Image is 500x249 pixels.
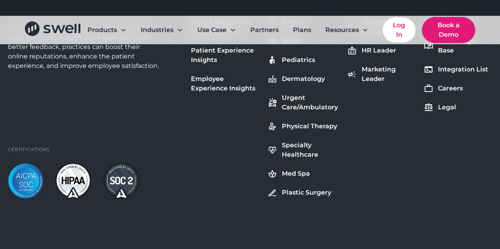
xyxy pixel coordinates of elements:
[438,84,463,93] div: Careers
[422,101,492,114] a: Legal
[422,35,492,57] a: Knowledge Base
[197,25,226,35] div: Use Case
[361,65,414,84] div: Marketing Leader
[438,65,488,74] div: Integration List
[281,93,338,112] div: Urgent Care/Ambulatory
[8,146,49,153] div: Certifications
[281,122,337,131] div: Physical Therapy
[134,22,189,38] div: Industries
[422,63,492,76] a: Integration List
[422,17,475,43] a: Book a Demo
[266,54,339,66] a: Pediatrics
[87,25,117,35] div: Products
[25,21,81,39] a: home
[81,22,133,38] div: Products
[55,163,91,199] img: hipaa-light.png
[266,139,339,161] a: Specialty Healthcare
[189,44,259,66] a: Patient Experience Insights
[191,74,258,93] div: Employee Experience Insights
[319,22,375,38] div: Resources
[281,74,325,84] div: Dermatology
[281,169,309,178] div: Med Spa
[438,36,491,55] div: Knowledge Base
[189,73,259,95] a: Employee Experience Insights
[266,120,339,133] a: Physical Therapy
[281,140,338,159] div: Specialty Healthcare
[438,103,456,112] div: Legal
[141,25,174,35] div: Industries
[383,17,415,43] a: Log In
[281,55,315,65] div: Pediatrics
[191,22,242,38] div: Use Case
[191,46,258,65] div: Patient Experience Insights
[345,63,415,85] a: Marketing Leader
[8,23,159,71] div: Swell automatically gathers private and public feedback from patients and employees. With better ...
[266,73,339,85] a: Dermatology
[287,22,317,38] a: Plans
[266,167,339,180] a: Med Spa
[244,22,285,38] a: Partners
[361,46,396,55] div: HR Leader
[281,188,331,197] div: Plastic Surgery
[422,82,492,95] a: Careers
[345,44,415,57] a: HR Leader
[266,186,339,199] a: Plastic Surgery
[104,163,139,199] img: soc2-dark.png
[325,25,359,35] div: Resources
[266,92,339,114] a: Urgent Care/Ambulatory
